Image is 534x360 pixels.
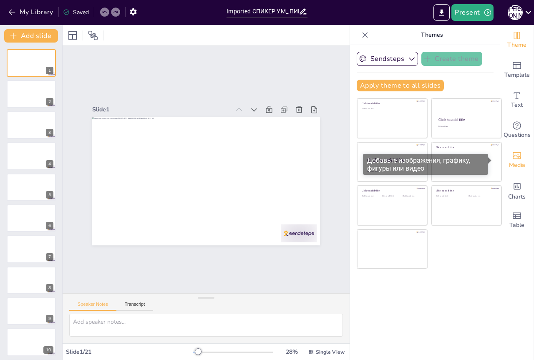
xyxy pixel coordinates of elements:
div: Slide 1 / 21 [66,348,193,356]
div: 9 [7,297,56,325]
div: 9 [46,315,53,322]
div: Get real-time input from your audience [500,115,534,145]
div: Add images, graphics, shapes or video [500,145,534,175]
div: Click to add title [362,102,421,105]
div: 3 [7,111,56,139]
button: Apply theme to all slides [357,80,444,91]
span: Questions [504,131,531,140]
span: Charts [508,192,526,201]
div: 7 [46,253,53,261]
div: 6 [46,222,53,229]
button: Create theme [421,52,482,66]
button: Transcript [116,302,154,311]
div: Slide 1 [159,211,287,274]
div: С [PERSON_NAME] [508,5,523,20]
div: 8 [46,284,53,292]
span: Table [509,221,524,230]
button: My Library [6,5,57,19]
span: Text [511,101,523,110]
div: Click to add title [436,189,496,192]
div: 1 [46,67,53,74]
div: Click to add text [403,195,421,197]
div: Change the overall theme [500,25,534,55]
button: Present [451,4,493,21]
div: Click to add text [382,195,401,197]
span: Position [88,30,98,40]
div: 10 [43,346,53,354]
div: Layout [66,29,79,42]
div: 5 [7,174,56,201]
div: 10 [7,328,56,356]
div: 1 [7,49,56,77]
div: 3 [46,129,53,136]
span: Single View [316,349,345,355]
font: Добавьте изображения, графику, фигуры или видео [367,156,470,172]
button: Sendsteps [357,52,418,66]
div: Saved [63,8,89,16]
div: 7 [7,235,56,263]
div: 4 [46,160,53,168]
div: 5 [46,191,53,199]
span: Theme [507,40,526,50]
div: Click to add text [438,126,494,128]
div: Add charts and graphs [500,175,534,205]
button: Export to PowerPoint [433,4,450,21]
button: С [PERSON_NAME] [508,4,523,21]
div: Add a table [500,205,534,235]
div: 6 [7,204,56,232]
p: Themes [372,25,492,45]
div: Click to add text [436,195,462,197]
div: Click to add title [436,146,496,149]
div: Add ready made slides [500,55,534,85]
span: Template [504,70,530,80]
div: 2 [7,80,56,108]
div: Click to add text [362,195,380,197]
div: Click to add text [469,195,495,197]
div: Click to add title [438,117,494,122]
button: Speaker Notes [69,302,116,311]
div: Click to add text [362,108,421,110]
div: 8 [7,267,56,294]
div: 4 [7,142,56,170]
button: Add slide [4,29,58,43]
input: Insert title [227,5,298,18]
div: 28 % [282,348,302,356]
div: Add text boxes [500,85,534,115]
span: Media [509,161,525,170]
div: Click to add title [362,189,421,192]
div: 2 [46,98,53,106]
